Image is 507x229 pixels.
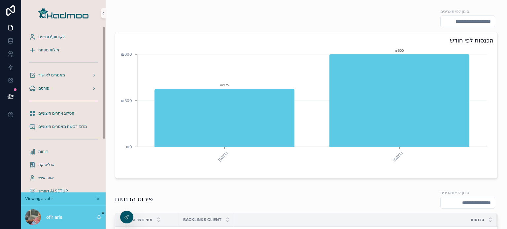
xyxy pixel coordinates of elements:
span: smart AI SETUP [38,188,68,194]
h1: פירוט הכנסות [115,194,153,204]
text: ₪375 [220,83,229,87]
label: סינון לפי תאריכים [440,8,469,14]
a: אנליטיקה [25,159,102,171]
a: דוחות [25,146,102,157]
span: אזור אישי [38,175,54,181]
span: קטלוג אתרים חיצוניים [38,111,75,116]
a: מאמרים לאישור [25,69,102,81]
span: מתי נוצר הפוסט [123,217,152,222]
span: Backlinks Client [183,217,221,222]
h3: הכנסות לפי חודש [119,36,493,45]
span: Viewing as ofir [25,196,53,201]
tspan: ₪600 [121,52,132,57]
span: מרכז רכישת מאמרים חיצוניים [38,124,87,129]
a: smart AI SETUP [25,185,102,197]
span: מילות מפתח [38,47,59,53]
span: הכנסות [471,217,484,222]
div: scrollable content [21,26,106,192]
label: סינון לפי תאריכים [440,189,469,195]
a: פורסם [25,82,102,94]
tspan: ₪300 [121,98,132,103]
a: לקוחות\דומיינים [25,31,102,43]
span: דוחות [38,149,48,154]
a: מרכז רכישת מאמרים חיצוניים [25,121,102,132]
tspan: ₪0 [126,144,132,149]
span: אנליטיקה [38,162,54,167]
div: chart [119,48,493,174]
span: פורסם [38,86,49,91]
a: מילות מפתח [25,44,102,56]
text: [DATE] [392,151,404,162]
img: App logo [38,8,88,18]
a: קטלוג אתרים חיצוניים [25,107,102,119]
text: [DATE] [217,151,229,162]
p: ofir arie [46,214,62,220]
text: ₪600 [395,48,404,52]
a: אזור אישי [25,172,102,184]
span: מאמרים לאישור [38,72,65,78]
span: לקוחות\דומיינים [38,34,65,40]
